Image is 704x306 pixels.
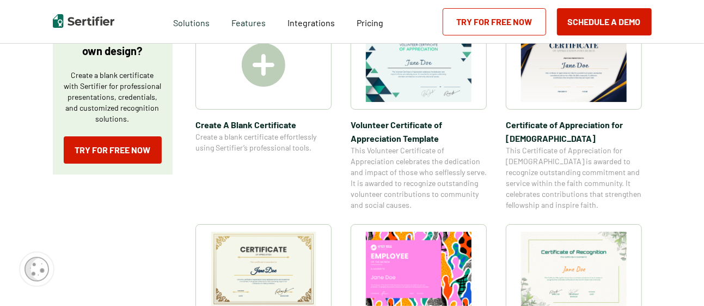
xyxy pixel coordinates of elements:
[64,31,162,58] p: Want to create your own design?
[195,131,332,153] span: Create a blank certificate effortlessly using Sertifier’s professional tools.
[506,20,642,211] a: Certificate of Appreciation for Church​Certificate of Appreciation for [DEMOGRAPHIC_DATA]​This Ce...
[287,17,335,28] span: Integrations
[650,254,704,306] iframe: Chat Widget
[521,27,627,102] img: Certificate of Appreciation for Church​
[506,118,642,145] span: Certificate of Appreciation for [DEMOGRAPHIC_DATA]​
[366,27,472,102] img: Volunteer Certificate of Appreciation Template
[443,8,546,35] a: Try for Free Now
[231,15,266,28] span: Features
[64,136,162,164] a: Try for Free Now
[53,14,114,28] img: Sertifier | Digital Credentialing Platform
[64,70,162,124] p: Create a blank certificate with Sertifier for professional presentations, credentials, and custom...
[195,118,332,131] span: Create A Blank Certificate
[506,145,642,211] span: This Certificate of Appreciation for [DEMOGRAPHIC_DATA] is awarded to recognize outstanding commi...
[242,43,285,87] img: Create A Blank Certificate
[351,20,487,211] a: Volunteer Certificate of Appreciation TemplateVolunteer Certificate of Appreciation TemplateThis ...
[351,118,487,145] span: Volunteer Certificate of Appreciation Template
[357,15,383,28] a: Pricing
[25,257,49,281] img: Cookie Popup Icon
[351,145,487,211] span: This Volunteer Certificate of Appreciation celebrates the dedication and impact of those who self...
[173,15,210,28] span: Solutions
[287,15,335,28] a: Integrations
[557,8,652,35] button: Schedule a Demo
[357,17,383,28] span: Pricing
